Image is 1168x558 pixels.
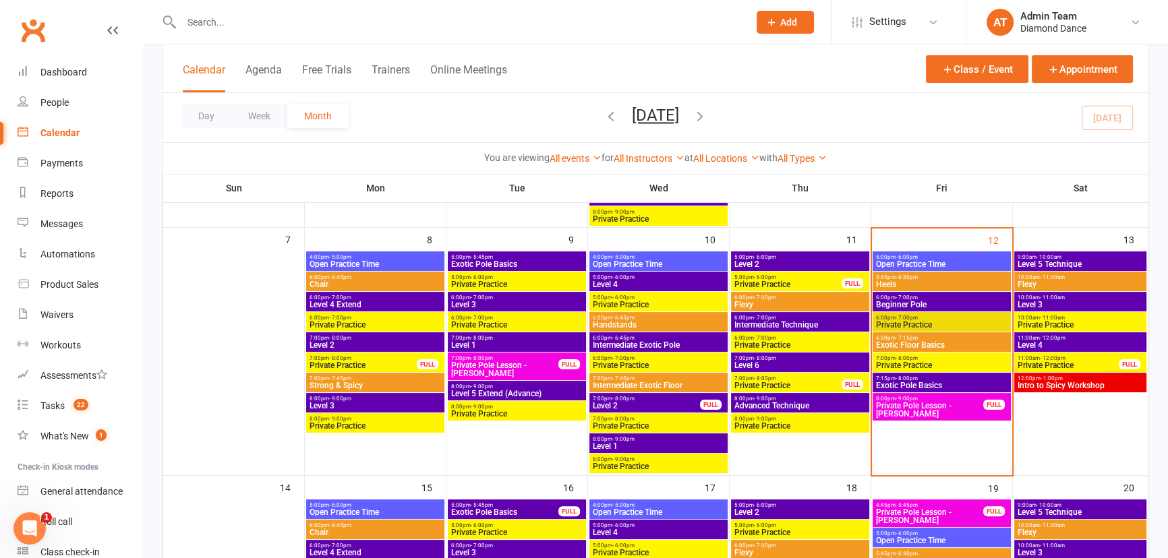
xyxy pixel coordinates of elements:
span: - 7:00pm [329,542,351,549]
span: 8:00pm [450,383,583,390]
span: Private Pole Lesson - [PERSON_NAME] [875,402,984,418]
iframe: Intercom live chat [13,512,46,545]
div: 20 [1123,476,1148,498]
a: Calendar [18,118,142,148]
span: Level 4 [1017,341,1144,349]
span: 8:00pm [592,209,725,215]
span: Private Practice [734,528,867,536]
span: 6:00pm [734,335,867,341]
span: 1 [96,429,107,441]
span: Private Practice [1017,321,1144,329]
span: - 6:45pm [612,335,635,341]
span: Level 3 [450,549,583,557]
span: - 6:00pm [471,522,493,528]
a: Reports [18,179,142,209]
span: Private Practice [592,462,725,470]
span: - 6:00pm [329,502,351,508]
span: Private Practice [875,321,1008,329]
span: Level 4 [592,280,725,288]
span: 10:00am [1017,294,1144,301]
span: Exotic Pole Basics [450,508,559,516]
div: Tasks [40,400,65,411]
span: 11:00am [1017,335,1144,341]
span: Intro to Spicy Workshop [1017,381,1144,390]
button: Add [757,11,814,34]
span: - 6:45pm [612,315,635,321]
span: Flexy [1017,280,1144,288]
strong: You are viewing [484,152,550,163]
span: - 8:00pm [754,375,776,381]
span: 7:00pm [875,355,1008,361]
span: - 6:00pm [896,254,918,260]
th: Fri [871,174,1013,202]
span: Private Pole Lesson - [PERSON_NAME] [450,361,559,377]
span: Intermediate Exotic Floor [592,381,725,390]
div: FULL [983,506,1005,516]
span: Heels [875,280,1008,288]
div: Automations [40,249,95,259]
span: 7:00pm [592,396,701,402]
span: 6:00pm [592,355,725,361]
span: Chair [309,280,442,288]
span: 5:00pm [592,274,725,280]
div: FULL [417,359,438,369]
span: Exotic Floor Basics [875,341,1008,349]
span: - 6:00pm [754,254,776,260]
span: - 5:00pm [612,254,635,260]
span: Settings [869,7,906,37]
strong: for [602,152,614,163]
span: - 6:00pm [754,274,776,280]
span: - 7:45pm [329,375,351,381]
span: 9:00am [1017,254,1144,260]
span: - 5:45pm [471,254,493,260]
span: Add [780,17,797,28]
span: Level 2 [734,260,867,268]
span: 7:00pm [309,355,417,361]
th: Tue [446,174,588,202]
span: Level 3 [450,301,583,309]
span: Level 2 [592,402,701,410]
div: Waivers [40,309,74,320]
a: Automations [18,239,142,270]
span: 7:15pm [875,375,1008,381]
span: Private Practice [734,381,842,390]
span: Open Practice Time [875,536,1008,545]
span: 5:00pm [734,502,867,508]
button: Online Meetings [430,63,507,92]
span: Handstands [592,321,725,329]
span: 5:00pm [592,522,725,528]
div: 8 [427,228,446,250]
span: Open Practice Time [309,260,442,268]
a: Waivers [18,300,142,330]
span: Strong & Spicy [309,381,442,390]
span: 7:00pm [309,375,442,381]
span: 5:00pm [734,274,842,280]
div: 17 [705,476,729,498]
span: 5:00pm [734,254,867,260]
th: Wed [588,174,730,202]
div: People [40,97,69,108]
span: Level 5 Technique [1017,260,1144,268]
span: - 11:30am [1040,522,1065,528]
span: 12:00pm [1017,375,1144,381]
div: Roll call [40,516,72,527]
div: Admin Team [1020,10,1086,22]
a: What's New1 [18,421,142,452]
span: 10:00am [1017,522,1144,528]
span: Open Practice Time [592,508,725,516]
span: Level 4 Extend [309,301,442,309]
div: Messages [40,218,83,229]
input: Search... [177,13,739,32]
div: FULL [558,506,580,516]
div: FULL [558,359,580,369]
span: 5:00pm [450,274,583,280]
a: Product Sales [18,270,142,300]
span: - 9:00pm [471,383,493,390]
span: 8:00pm [734,416,867,422]
span: Private Practice [734,422,867,430]
div: What's New [40,431,89,441]
span: - 12:00pm [1040,355,1065,361]
button: Free Trials [302,63,351,92]
span: Chair [309,528,442,536]
a: Clubworx [16,13,50,47]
